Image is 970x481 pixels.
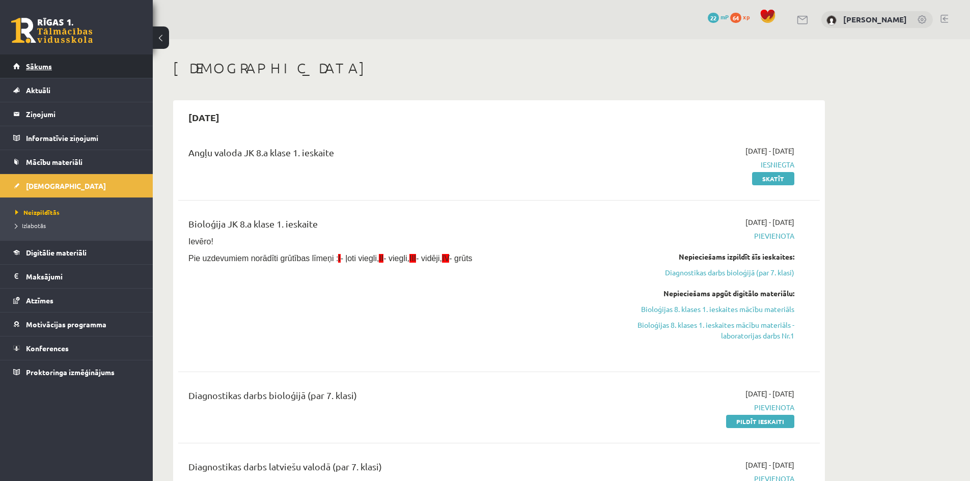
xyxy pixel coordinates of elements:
a: Atzīmes [13,289,140,312]
a: Bioloģijas 8. klases 1. ieskaites mācību materiāls - laboratorijas darbs Nr.1 [602,320,794,341]
span: Neizpildītās [15,208,60,216]
a: Proktoringa izmēģinājums [13,360,140,384]
a: Digitālie materiāli [13,241,140,264]
span: Ievēro! [188,237,213,246]
span: III [409,254,416,263]
legend: Informatīvie ziņojumi [26,126,140,150]
a: Sākums [13,54,140,78]
a: Aktuāli [13,78,140,102]
a: Rīgas 1. Tālmācības vidusskola [11,18,93,43]
a: Informatīvie ziņojumi [13,126,140,150]
a: Konferences [13,336,140,360]
span: Atzīmes [26,296,53,305]
legend: Ziņojumi [26,102,140,126]
div: Diagnostikas darbs latviešu valodā (par 7. klasi) [188,460,587,478]
h1: [DEMOGRAPHIC_DATA] [173,60,825,77]
span: Pievienota [602,402,794,413]
a: Motivācijas programma [13,313,140,336]
span: Aktuāli [26,86,50,95]
div: Nepieciešams apgūt digitālo materiālu: [602,288,794,299]
div: Nepieciešams izpildīt šīs ieskaites: [602,251,794,262]
span: Proktoringa izmēģinājums [26,367,115,377]
legend: Maksājumi [26,265,140,288]
span: Pie uzdevumiem norādīti grūtības līmeņi : - ļoti viegli, - viegli, - vidēji, - grūts [188,254,473,263]
a: Diagnostikas darbs bioloģijā (par 7. klasi) [602,267,794,278]
a: 22 mP [708,13,729,21]
span: [DEMOGRAPHIC_DATA] [26,181,106,190]
span: Digitālie materiāli [26,248,87,257]
h2: [DATE] [178,105,230,129]
div: Angļu valoda JK 8.a klase 1. ieskaite [188,146,587,164]
a: Neizpildītās [15,208,143,217]
a: [PERSON_NAME] [843,14,907,24]
a: Ziņojumi [13,102,140,126]
span: mP [720,13,729,21]
a: Bioloģijas 8. klases 1. ieskaites mācību materiāls [602,304,794,315]
span: Izlabotās [15,221,46,230]
a: Pildīt ieskaiti [726,415,794,428]
span: 64 [730,13,741,23]
span: Sākums [26,62,52,71]
span: [DATE] - [DATE] [745,460,794,470]
span: Motivācijas programma [26,320,106,329]
div: Diagnostikas darbs bioloģijā (par 7. klasi) [188,388,587,407]
div: Bioloģija JK 8.a klase 1. ieskaite [188,217,587,236]
span: Mācību materiāli [26,157,82,166]
span: Pievienota [602,231,794,241]
span: Iesniegta [602,159,794,170]
a: Izlabotās [15,221,143,230]
a: Skatīt [752,172,794,185]
span: [DATE] - [DATE] [745,388,794,399]
span: [DATE] - [DATE] [745,217,794,228]
span: II [379,254,383,263]
span: [DATE] - [DATE] [745,146,794,156]
a: 64 xp [730,13,755,21]
span: 22 [708,13,719,23]
img: Ralfs Jēkabsons [826,15,837,25]
span: I [338,254,340,263]
a: Maksājumi [13,265,140,288]
a: [DEMOGRAPHIC_DATA] [13,174,140,197]
span: IV [442,254,449,263]
a: Mācību materiāli [13,150,140,174]
span: xp [743,13,750,21]
span: Konferences [26,344,69,353]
